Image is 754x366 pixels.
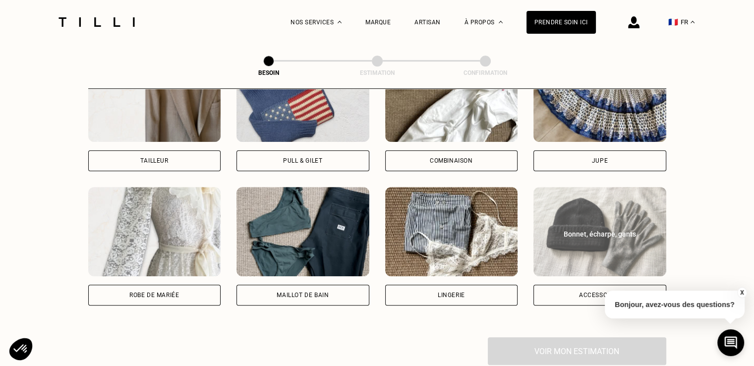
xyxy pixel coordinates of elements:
img: Tilli retouche votre Tailleur [88,53,221,142]
img: Tilli retouche votre Jupe [533,53,666,142]
div: Confirmation [436,69,535,76]
img: Menu déroulant [338,21,342,23]
div: Besoin [219,69,318,76]
div: Lingerie [438,292,465,298]
a: Marque [365,19,391,26]
div: Estimation [328,69,427,76]
div: Maillot de bain [277,292,329,298]
div: Combinaison [430,158,473,164]
img: Tilli retouche votre Maillot de bain [236,187,369,276]
div: Bonnet, écharpe, gants [544,229,655,239]
div: Robe de mariée [129,292,179,298]
img: menu déroulant [691,21,695,23]
img: Menu déroulant à propos [499,21,503,23]
img: Tilli retouche votre Pull & gilet [236,53,369,142]
button: X [737,287,747,298]
p: Bonjour, avez-vous des questions? [605,291,745,318]
div: Pull & gilet [283,158,322,164]
div: Jupe [592,158,608,164]
img: Tilli retouche votre Accessoires [533,187,666,276]
a: Prendre soin ici [526,11,596,34]
img: icône connexion [628,16,639,28]
img: Tilli retouche votre Robe de mariée [88,187,221,276]
img: Tilli retouche votre Lingerie [385,187,518,276]
a: Artisan [414,19,441,26]
div: Tailleur [140,158,169,164]
img: Logo du service de couturière Tilli [55,17,138,27]
img: Tilli retouche votre Combinaison [385,53,518,142]
div: Accessoires [579,292,621,298]
span: 🇫🇷 [668,17,678,27]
